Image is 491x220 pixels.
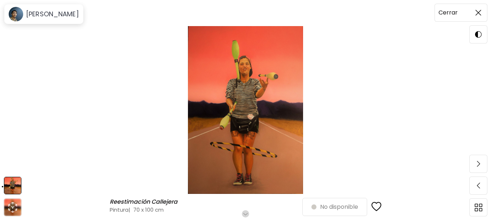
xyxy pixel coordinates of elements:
[438,8,458,17] h6: Cerrar
[26,10,79,18] h6: [PERSON_NAME]
[110,198,179,206] h6: Reestimación Callejera
[7,202,18,213] div: animation
[110,206,311,213] h4: Pintura | 70 x 100 cm
[367,197,386,217] button: favorites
